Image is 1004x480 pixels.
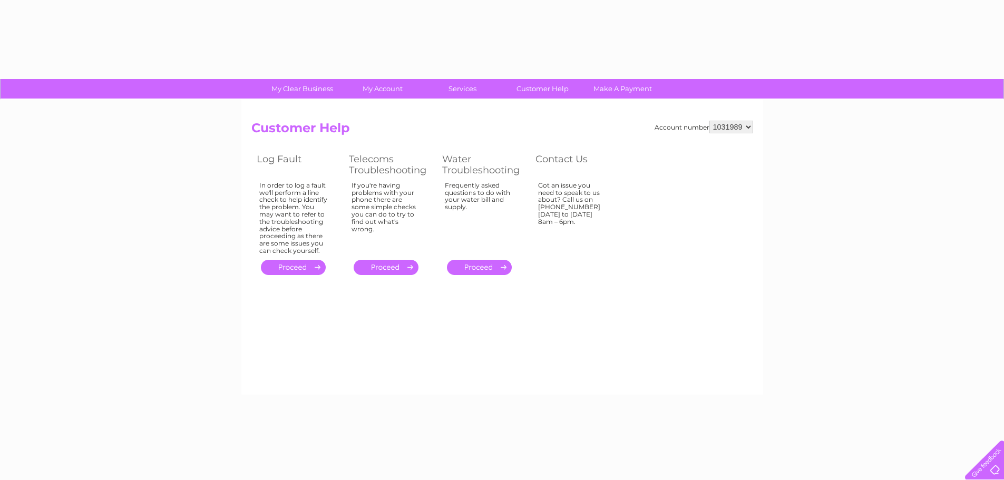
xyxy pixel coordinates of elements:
div: If you're having problems with your phone there are some simple checks you can do to try to find ... [352,182,421,250]
div: In order to log a fault we'll perform a line check to help identify the problem. You may want to ... [259,182,328,254]
th: Contact Us [530,151,622,179]
th: Telecoms Troubleshooting [344,151,437,179]
a: . [261,260,326,275]
a: Services [419,79,506,99]
a: . [354,260,418,275]
div: Frequently asked questions to do with your water bill and supply. [445,182,514,250]
a: . [447,260,512,275]
th: Log Fault [251,151,344,179]
th: Water Troubleshooting [437,151,530,179]
a: My Account [339,79,426,99]
a: My Clear Business [259,79,346,99]
div: Got an issue you need to speak to us about? Call us on [PHONE_NUMBER] [DATE] to [DATE] 8am – 6pm. [538,182,607,250]
a: Customer Help [499,79,586,99]
div: Account number [655,121,753,133]
h2: Customer Help [251,121,753,141]
a: Make A Payment [579,79,666,99]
